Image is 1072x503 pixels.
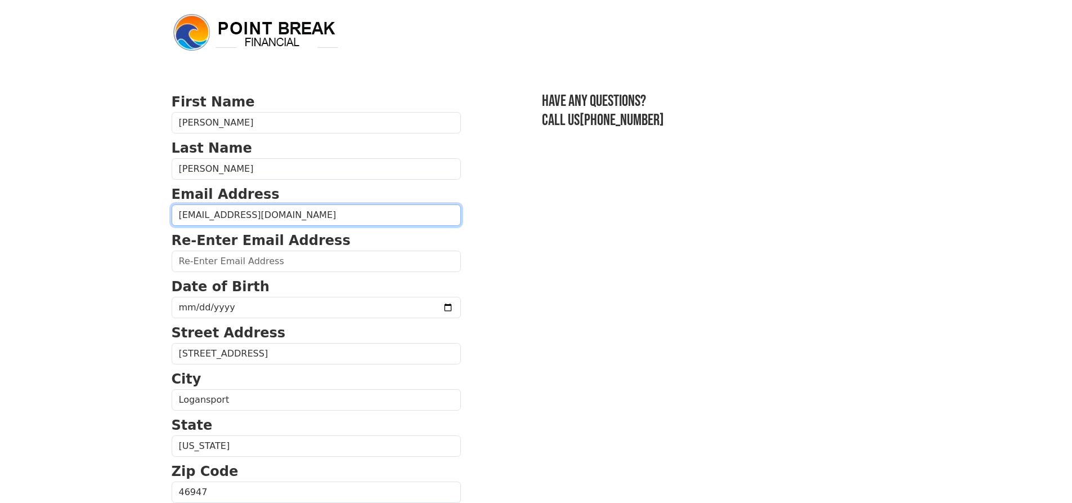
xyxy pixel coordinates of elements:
[542,111,901,130] h3: Call us
[172,371,201,387] strong: City
[172,233,351,248] strong: Re-Enter Email Address
[172,325,286,341] strong: Street Address
[172,464,239,479] strong: Zip Code
[172,186,280,202] strong: Email Address
[172,251,461,272] input: Re-Enter Email Address
[172,12,340,53] img: logo.png
[172,482,461,503] input: Zip Code
[172,343,461,364] input: Street Address
[172,112,461,133] input: First Name
[542,92,901,111] h3: Have any questions?
[172,140,252,156] strong: Last Name
[172,279,270,295] strong: Date of Birth
[172,389,461,411] input: City
[172,204,461,226] input: Email Address
[580,111,664,130] a: [PHONE_NUMBER]
[172,417,213,433] strong: State
[172,94,255,110] strong: First Name
[172,158,461,180] input: Last Name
